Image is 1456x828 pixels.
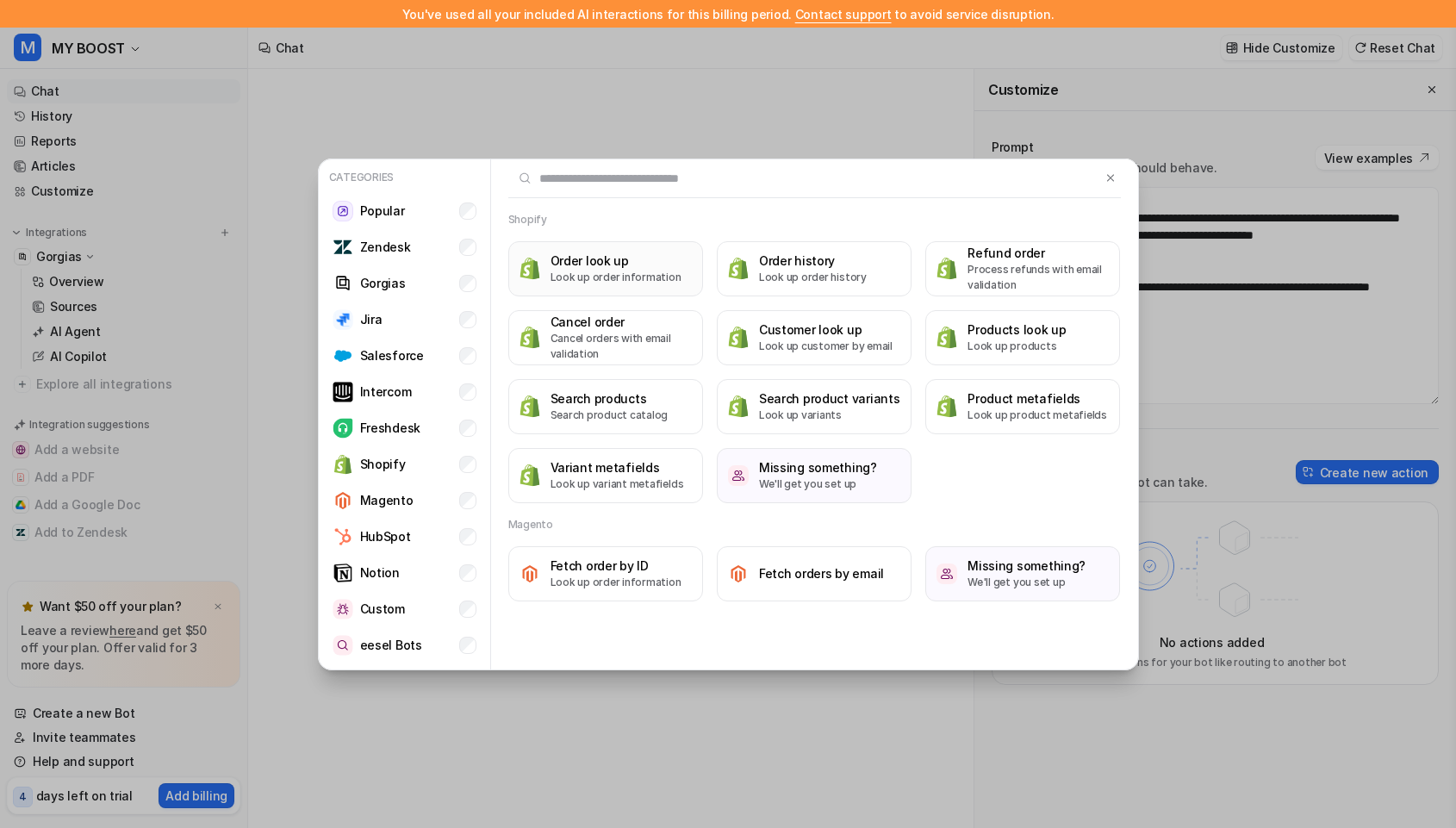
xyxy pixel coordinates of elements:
h3: Customer look up [759,321,893,339]
img: Search product variants [728,395,749,418]
button: Products look upProducts look upLook up products [925,310,1120,365]
button: Order historyOrder historyLook up order history [717,241,912,296]
p: HubSpot [360,527,411,545]
img: Order look up [520,257,540,280]
p: Look up variants [759,408,900,423]
h3: Order history [759,252,867,270]
p: Gorgias [360,274,406,292]
button: Product metafieldsProduct metafieldsLook up product metafields [925,379,1120,434]
img: Refund order [936,257,957,280]
h2: Magento [508,517,553,532]
p: Intercom [360,383,412,401]
button: Fetch orders by emailFetch orders by email [717,546,912,601]
button: Refund orderRefund orderProcess refunds with email validation [925,241,1120,296]
img: Cancel order [520,326,540,349]
button: /missing-somethingMissing something?We'll get you set up [717,448,912,503]
img: Fetch order by ID [520,563,540,584]
img: Product metafields [936,395,957,418]
button: Order look upOrder look upLook up order information [508,241,703,296]
button: Search productsSearch productsSearch product catalog [508,379,703,434]
p: Look up order information [551,270,681,285]
p: Look up products [968,339,1067,354]
h3: Refund order [968,244,1109,262]
img: /missing-something [936,563,957,584]
h3: Missing something? [759,458,877,476]
p: Jira [360,310,383,328]
h3: Search product variants [759,389,900,408]
img: Search products [520,395,540,418]
p: Process refunds with email validation [968,262,1109,293]
h2: Shopify [508,212,547,227]
h3: Product metafields [968,389,1107,408]
button: Cancel orderCancel orderCancel orders with email validation [508,310,703,365]
h3: Variant metafields [551,458,684,476]
p: Look up variant metafields [551,476,684,492]
img: Order history [728,257,749,280]
p: Look up order history [759,270,867,285]
p: Custom [360,600,405,618]
p: We'll get you set up [968,575,1086,590]
p: Shopify [360,455,406,473]
h3: Fetch order by ID [551,557,681,575]
img: /missing-something [728,465,749,486]
img: Fetch orders by email [728,563,749,584]
h3: Order look up [551,252,681,270]
h3: Products look up [968,321,1067,339]
button: Fetch order by IDFetch order by IDLook up order information [508,546,703,601]
p: Search product catalog [551,408,669,423]
h3: Cancel order [551,313,692,331]
img: Products look up [936,326,957,349]
p: eesel Bots [360,636,422,654]
button: Variant metafieldsVariant metafieldsLook up variant metafields [508,448,703,503]
img: Variant metafields [520,464,540,487]
p: Cancel orders with email validation [551,331,692,362]
p: Look up customer by email [759,339,893,354]
p: Notion [360,563,400,582]
button: Customer look upCustomer look upLook up customer by email [717,310,912,365]
p: Salesforce [360,346,424,364]
p: Categories [326,166,483,189]
img: Customer look up [728,326,749,349]
button: /missing-somethingMissing something?We'll get you set up [925,546,1120,601]
p: Popular [360,202,405,220]
h3: Missing something? [968,557,1086,575]
p: Magento [360,491,414,509]
p: Look up order information [551,575,681,590]
h3: Search products [551,389,669,408]
p: Look up product metafields [968,408,1107,423]
p: We'll get you set up [759,476,877,492]
h3: Fetch orders by email [759,564,884,582]
button: Search product variantsSearch product variantsLook up variants [717,379,912,434]
p: Freshdesk [360,419,420,437]
p: Zendesk [360,238,411,256]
